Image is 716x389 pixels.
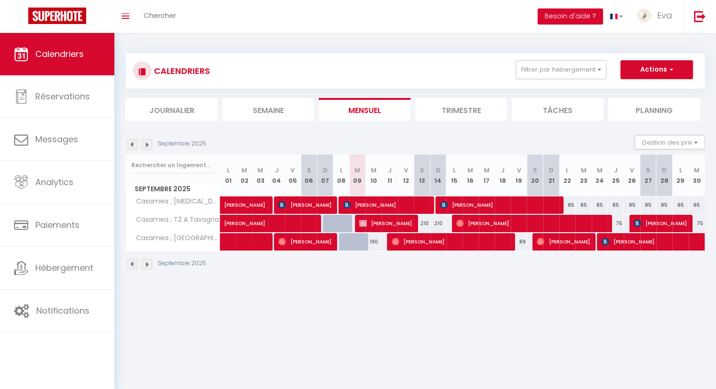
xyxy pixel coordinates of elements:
th: 12 [398,154,414,196]
span: [PERSON_NAME] [343,196,428,214]
a: [PERSON_NAME] [220,196,236,214]
abbr: L [340,166,343,175]
th: 04 [268,154,284,196]
span: Casamea ; [MEDICAL_DATA] U Benestà [128,196,222,207]
div: 210 [414,215,430,232]
th: 19 [511,154,527,196]
img: Super Booking [28,8,86,24]
abbr: D [549,166,554,175]
li: Tâches [512,98,603,121]
span: Analytics [35,176,73,188]
span: Calendriers [35,48,84,60]
li: Mensuel [319,98,410,121]
th: 10 [365,154,381,196]
th: 26 [624,154,640,196]
abbr: M [354,166,360,175]
th: 09 [349,154,365,196]
abbr: D [662,166,667,175]
th: 22 [559,154,575,196]
li: Planning [608,98,700,121]
th: 16 [462,154,478,196]
span: Chercher [144,10,176,20]
abbr: M [581,166,587,175]
th: 13 [414,154,430,196]
input: Rechercher un logement... [131,157,215,174]
div: 85 [575,196,591,214]
span: [PERSON_NAME] [224,191,289,209]
abbr: V [630,166,634,175]
span: [PERSON_NAME] [278,196,331,214]
abbr: V [290,166,295,175]
p: Septembre 2025 [158,139,206,148]
abbr: L [453,166,456,175]
span: [PERSON_NAME] [224,210,354,227]
th: 01 [220,154,236,196]
span: Casamea ; [GEOGRAPHIC_DATA] [128,233,222,243]
button: Besoin d'aide ? [538,8,603,24]
abbr: M [241,166,247,175]
abbr: M [694,166,700,175]
abbr: D [436,166,441,175]
th: 06 [301,154,317,196]
span: Paiements [35,219,80,231]
abbr: L [566,166,569,175]
div: 85 [559,196,575,214]
div: 85 [640,196,656,214]
th: 14 [430,154,446,196]
th: 17 [479,154,495,196]
div: 85 [624,196,640,214]
span: Messages [35,133,78,145]
span: [PERSON_NAME] [634,214,687,232]
h3: CALENDRIERS [152,60,210,81]
th: 21 [543,154,559,196]
div: 89 [511,233,527,251]
li: Trimestre [415,98,507,121]
th: 24 [592,154,608,196]
abbr: S [533,166,537,175]
button: Actions [620,60,693,79]
th: 05 [285,154,301,196]
span: [PERSON_NAME] [456,214,605,232]
button: Filtrer par hébergement [516,60,606,79]
th: 02 [236,154,252,196]
span: [PERSON_NAME] [359,214,412,232]
abbr: M [370,166,376,175]
th: 07 [317,154,333,196]
abbr: M [257,166,263,175]
th: 11 [382,154,398,196]
button: Ouvrir le widget de chat LiveChat [8,4,36,32]
abbr: M [467,166,473,175]
div: 85 [672,196,688,214]
abbr: L [679,166,682,175]
span: Casamea ; T2 A Tavagna [128,215,221,225]
th: 08 [333,154,349,196]
div: 210 [430,215,446,232]
th: 20 [527,154,543,196]
li: Journalier [126,98,217,121]
img: logout [694,10,706,22]
abbr: S [307,166,311,175]
th: 18 [495,154,511,196]
span: [PERSON_NAME] [278,233,331,251]
span: [PERSON_NAME] [392,233,509,251]
div: 75 [689,215,705,232]
div: 85 [592,196,608,214]
abbr: S [646,166,650,175]
abbr: V [404,166,408,175]
abbr: J [614,166,618,175]
div: 190 [365,233,381,251]
th: 23 [575,154,591,196]
th: 25 [608,154,624,196]
abbr: M [484,166,490,175]
th: 30 [689,154,705,196]
div: 85 [608,196,624,214]
span: Eva [657,9,672,21]
span: Notifications [36,305,89,316]
th: 03 [252,154,268,196]
span: [PERSON_NAME] [440,196,557,214]
img: ... [637,8,651,23]
th: 27 [640,154,656,196]
abbr: M [597,166,603,175]
abbr: J [501,166,505,175]
div: 85 [656,196,672,214]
